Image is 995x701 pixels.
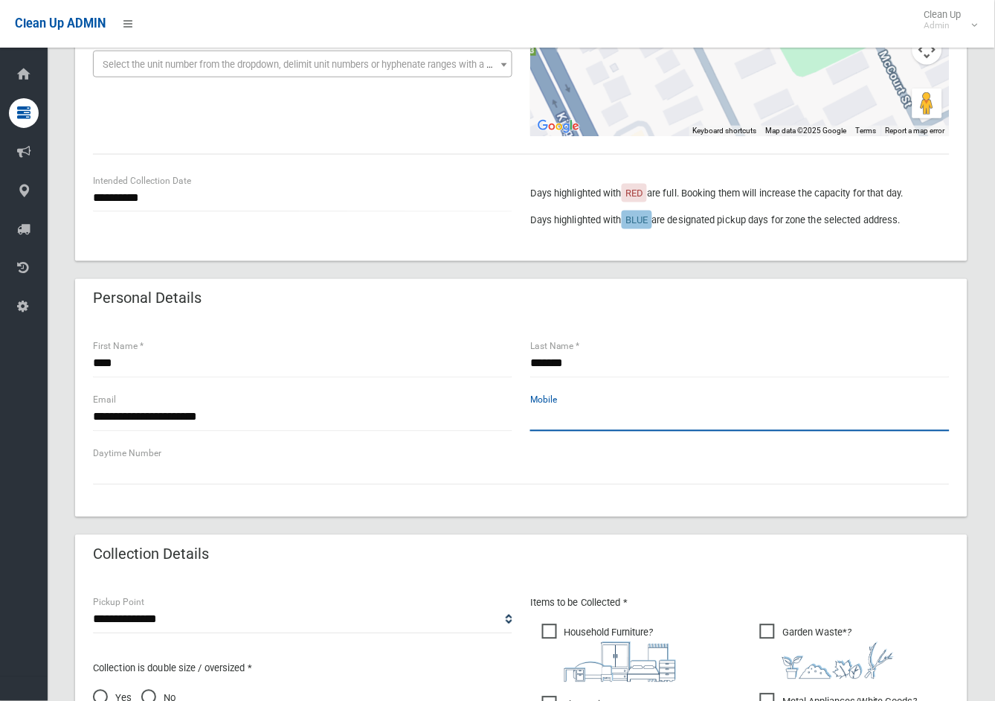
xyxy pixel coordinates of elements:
img: Google [534,117,583,136]
span: Clean Up [917,9,976,31]
a: Report a map error [886,127,945,135]
a: Open this area in Google Maps (opens a new window) [534,117,583,136]
p: Items to be Collected * [530,595,950,612]
header: Collection Details [75,540,227,569]
i: ? [564,627,676,682]
span: Select the unit number from the dropdown, delimit unit numbers or hyphenate ranges with a comma [103,59,518,70]
span: BLUE [625,214,648,225]
img: aa9efdbe659d29b613fca23ba79d85cb.png [564,642,676,682]
span: Clean Up ADMIN [15,16,106,31]
i: ? [782,627,894,679]
span: Household Furniture [542,624,676,682]
button: Keyboard shortcuts [693,126,757,136]
span: Map data ©2025 Google [766,127,847,135]
span: Garden Waste* [760,624,894,679]
a: Terms (opens in new tab) [856,127,877,135]
span: RED [625,188,643,199]
img: 4fd8a5c772b2c999c83690221e5242e0.png [782,642,894,679]
p: Collection is double size / oversized * [93,660,512,678]
header: Personal Details [75,284,219,313]
small: Admin [924,20,962,31]
button: Drag Pegman onto the map to open Street View [912,89,942,118]
p: Days highlighted with are full. Booking them will increase the capacity for that day. [530,185,950,202]
p: Days highlighted with are designated pickup days for zone the selected address. [530,211,950,229]
button: Map camera controls [912,35,942,65]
